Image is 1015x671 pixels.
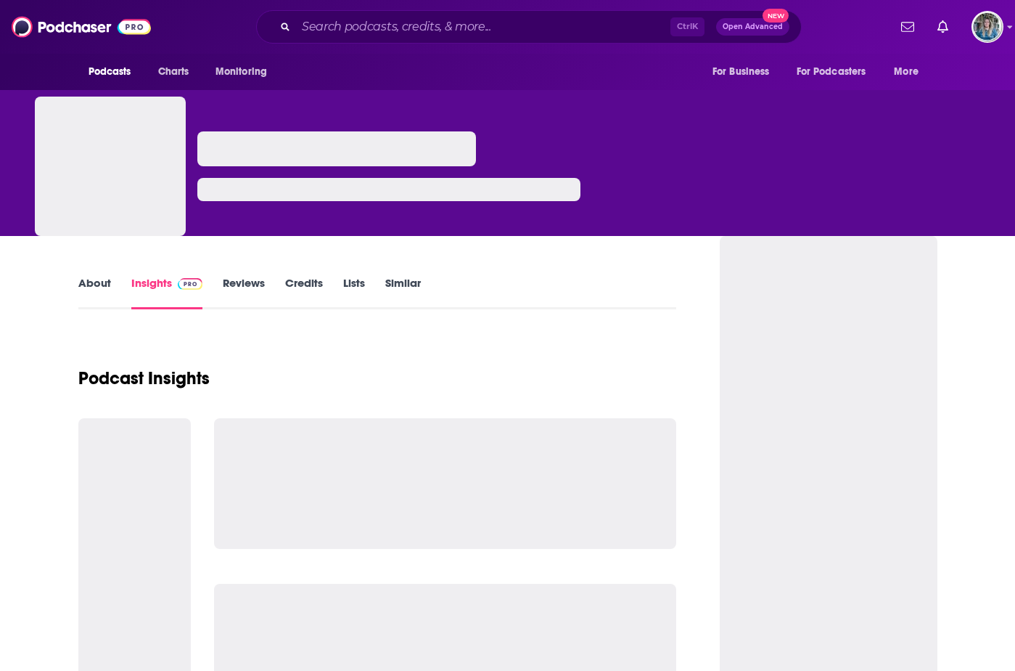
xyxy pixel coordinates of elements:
[797,62,866,82] span: For Podcasters
[723,23,783,30] span: Open Advanced
[894,62,919,82] span: More
[205,58,286,86] button: open menu
[12,13,151,41] img: Podchaser - Follow, Share and Rate Podcasts
[78,276,111,309] a: About
[215,62,267,82] span: Monitoring
[884,58,937,86] button: open menu
[149,58,198,86] a: Charts
[223,276,265,309] a: Reviews
[895,15,920,39] a: Show notifications dropdown
[178,278,203,290] img: Podchaser Pro
[385,276,421,309] a: Similar
[78,367,210,389] h1: Podcast Insights
[158,62,189,82] span: Charts
[787,58,887,86] button: open menu
[670,17,704,36] span: Ctrl K
[971,11,1003,43] span: Logged in as EllaDavidson
[763,9,789,23] span: New
[971,11,1003,43] button: Show profile menu
[89,62,131,82] span: Podcasts
[343,276,365,309] a: Lists
[285,276,323,309] a: Credits
[78,58,150,86] button: open menu
[296,15,670,38] input: Search podcasts, credits, & more...
[716,18,789,36] button: Open AdvancedNew
[932,15,954,39] a: Show notifications dropdown
[712,62,770,82] span: For Business
[971,11,1003,43] img: User Profile
[702,58,788,86] button: open menu
[131,276,203,309] a: InsightsPodchaser Pro
[256,10,802,44] div: Search podcasts, credits, & more...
